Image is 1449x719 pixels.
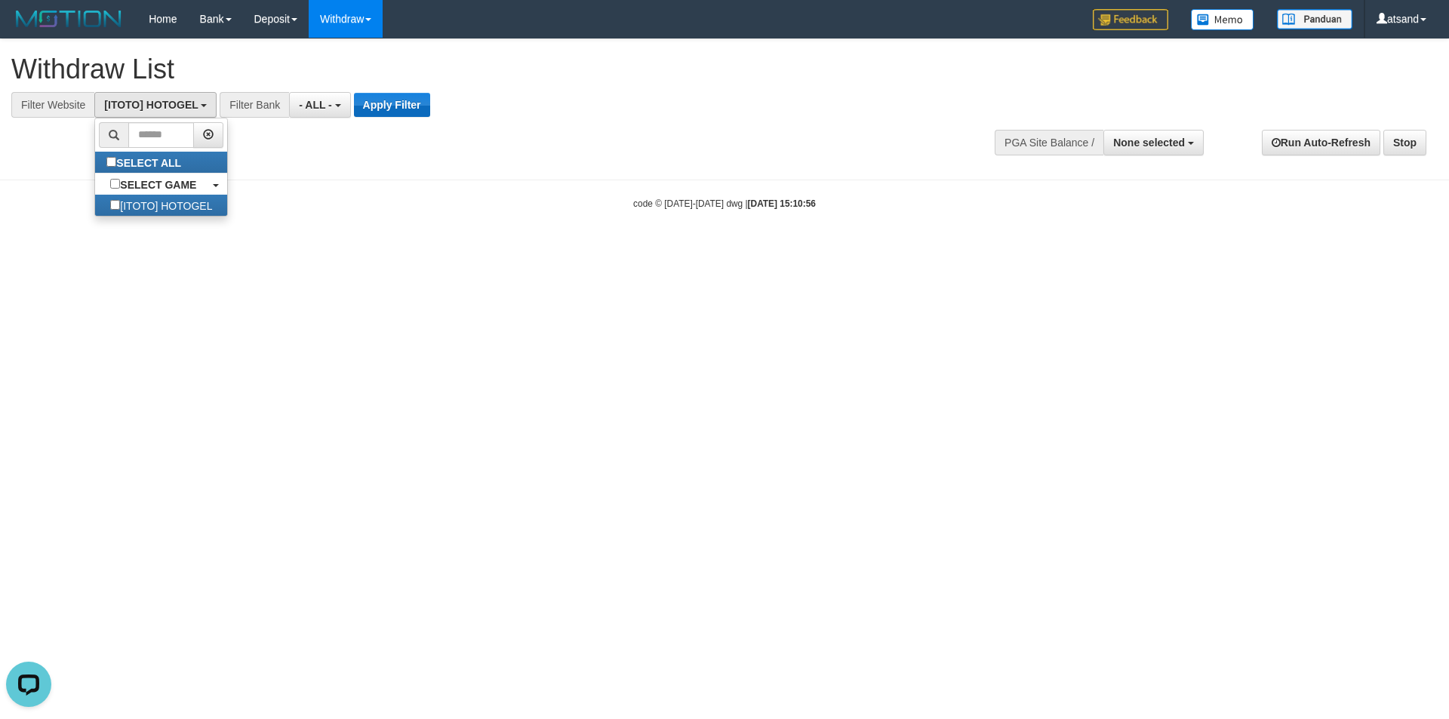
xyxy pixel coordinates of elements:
[1383,130,1426,155] a: Stop
[1113,137,1185,149] span: None selected
[1093,9,1168,30] img: Feedback.jpg
[95,152,196,173] label: SELECT ALL
[110,200,120,210] input: [ITOTO] HOTOGEL
[995,130,1103,155] div: PGA Site Balance /
[104,99,198,111] span: [ITOTO] HOTOGEL
[1277,9,1352,29] img: panduan.png
[1191,9,1254,30] img: Button%20Memo.svg
[94,92,217,118] button: [ITOTO] HOTOGEL
[633,198,816,209] small: code © [DATE]-[DATE] dwg |
[289,92,350,118] button: - ALL -
[354,93,430,117] button: Apply Filter
[1103,130,1204,155] button: None selected
[220,92,289,118] div: Filter Bank
[1262,130,1380,155] a: Run Auto-Refresh
[110,179,120,189] input: SELECT GAME
[95,195,227,216] label: [ITOTO] HOTOGEL
[299,99,332,111] span: - ALL -
[6,6,51,51] button: Open LiveChat chat widget
[95,174,227,195] a: SELECT GAME
[748,198,816,209] strong: [DATE] 15:10:56
[11,92,94,118] div: Filter Website
[11,54,951,84] h1: Withdraw List
[120,179,196,191] b: SELECT GAME
[106,157,116,167] input: SELECT ALL
[11,8,126,30] img: MOTION_logo.png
